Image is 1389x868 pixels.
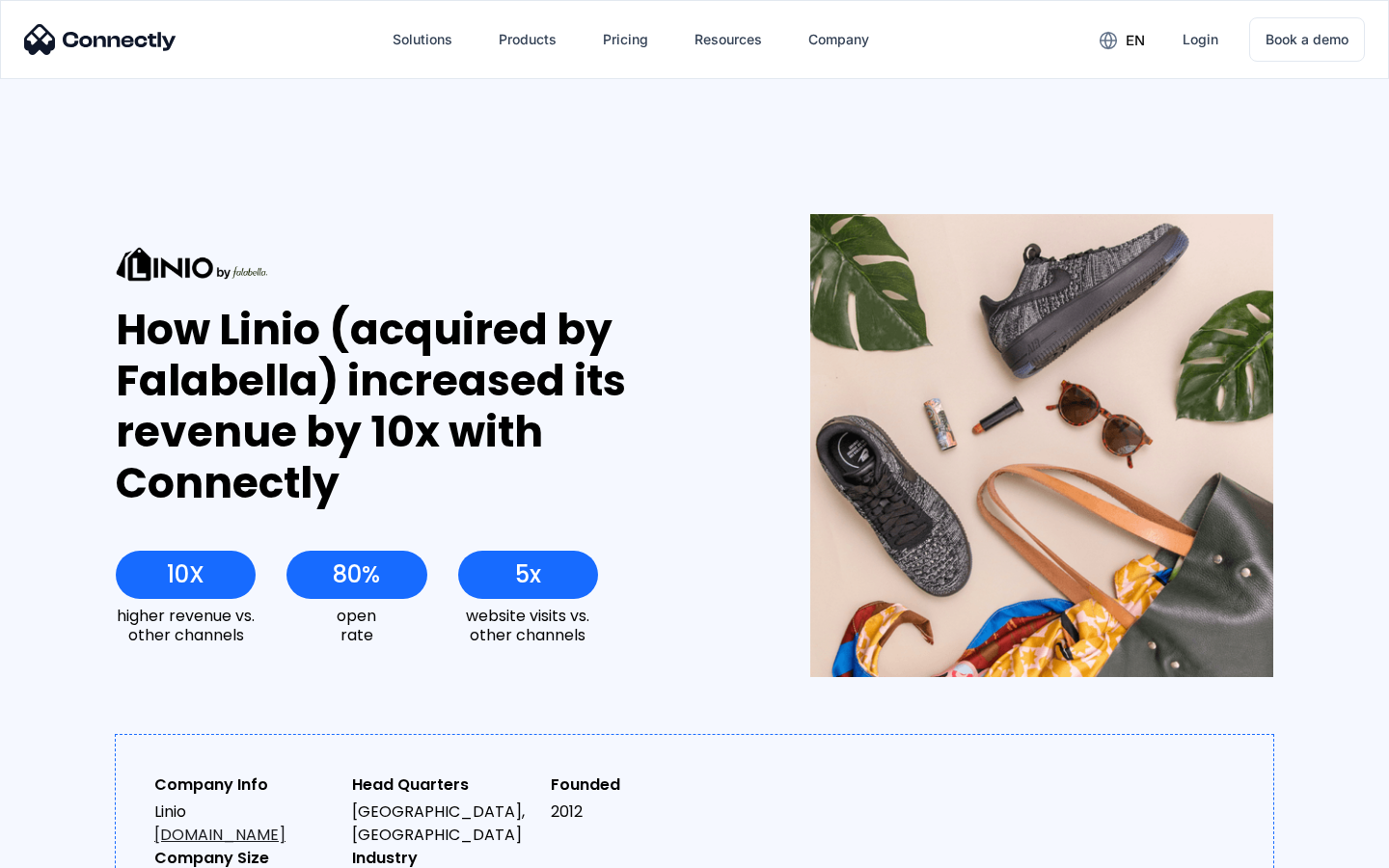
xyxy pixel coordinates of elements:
div: 80% [333,561,380,588]
img: Connectly Logo [24,24,177,55]
div: Linio [154,800,337,847]
div: Login [1183,26,1218,53]
div: Products [499,26,557,53]
div: 10X [167,561,204,588]
a: Login [1167,16,1234,63]
div: How Linio (acquired by Falabella) increased its revenue by 10x with Connectly [116,305,740,508]
div: higher revenue vs. other channels [116,607,256,643]
aside: Language selected: English [19,834,116,861]
div: Founded [551,773,733,797]
div: website visits vs. other channels [458,607,598,643]
div: Solutions [393,26,452,53]
div: [GEOGRAPHIC_DATA], [GEOGRAPHIC_DATA] [352,800,534,847]
div: Head Quarters [352,773,534,797]
div: 2012 [551,800,733,824]
div: 5x [515,561,541,588]
a: Book a demo [1249,17,1365,62]
div: open rate [286,607,426,643]
div: Pricing [603,26,648,53]
div: Company [808,26,869,53]
div: Resources [694,26,762,53]
a: [DOMAIN_NAME] [154,824,286,846]
div: Company Info [154,773,337,797]
ul: Language list [39,834,116,861]
a: Pricing [587,16,664,63]
div: en [1126,27,1145,54]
